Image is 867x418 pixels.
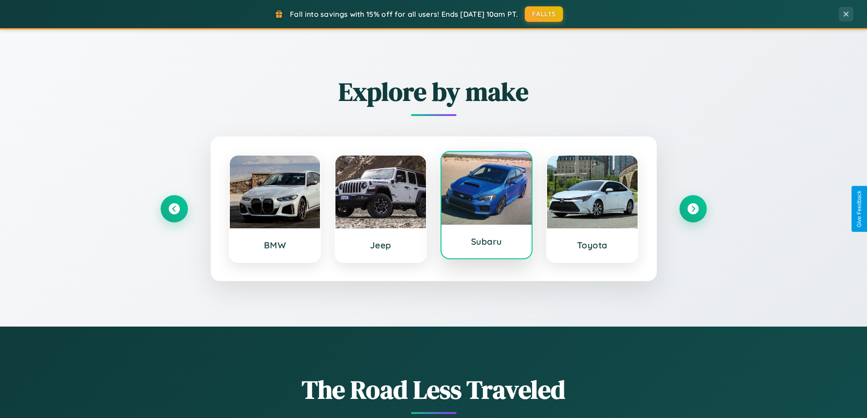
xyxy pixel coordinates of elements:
[290,10,518,19] span: Fall into savings with 15% off for all users! Ends [DATE] 10am PT.
[161,372,707,407] h1: The Road Less Traveled
[556,240,629,251] h3: Toyota
[239,240,311,251] h3: BMW
[525,6,563,22] button: FALL15
[345,240,417,251] h3: Jeep
[856,191,862,227] div: Give Feedback
[161,74,707,109] h2: Explore by make
[451,236,523,247] h3: Subaru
